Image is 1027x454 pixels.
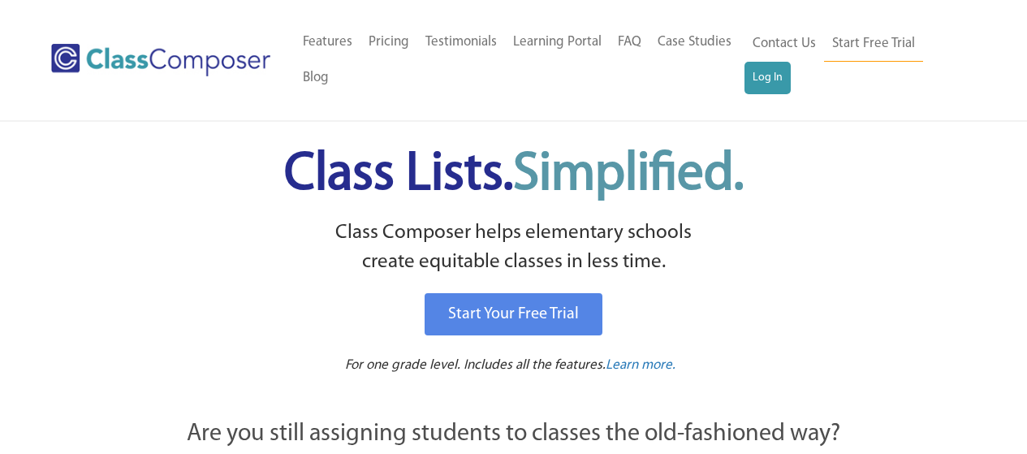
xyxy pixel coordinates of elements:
[744,26,824,62] a: Contact Us
[606,358,675,372] span: Learn more.
[425,293,602,335] a: Start Your Free Trial
[360,24,417,60] a: Pricing
[649,24,740,60] a: Case Studies
[345,358,606,372] span: For one grade level. Includes all the features.
[505,24,610,60] a: Learning Portal
[295,24,360,60] a: Features
[513,149,744,201] span: Simplified.
[824,26,923,63] a: Start Free Trial
[448,306,579,322] span: Start Your Free Trial
[284,149,744,201] span: Class Lists.
[610,24,649,60] a: FAQ
[51,44,270,76] img: Class Composer
[744,62,791,94] a: Log In
[744,26,964,94] nav: Header Menu
[606,356,675,376] a: Learn more.
[100,417,928,452] p: Are you still assigning students to classes the old-fashioned way?
[295,60,337,96] a: Blog
[97,218,930,278] p: Class Composer helps elementary schools create equitable classes in less time.
[417,24,505,60] a: Testimonials
[295,24,744,96] nav: Header Menu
